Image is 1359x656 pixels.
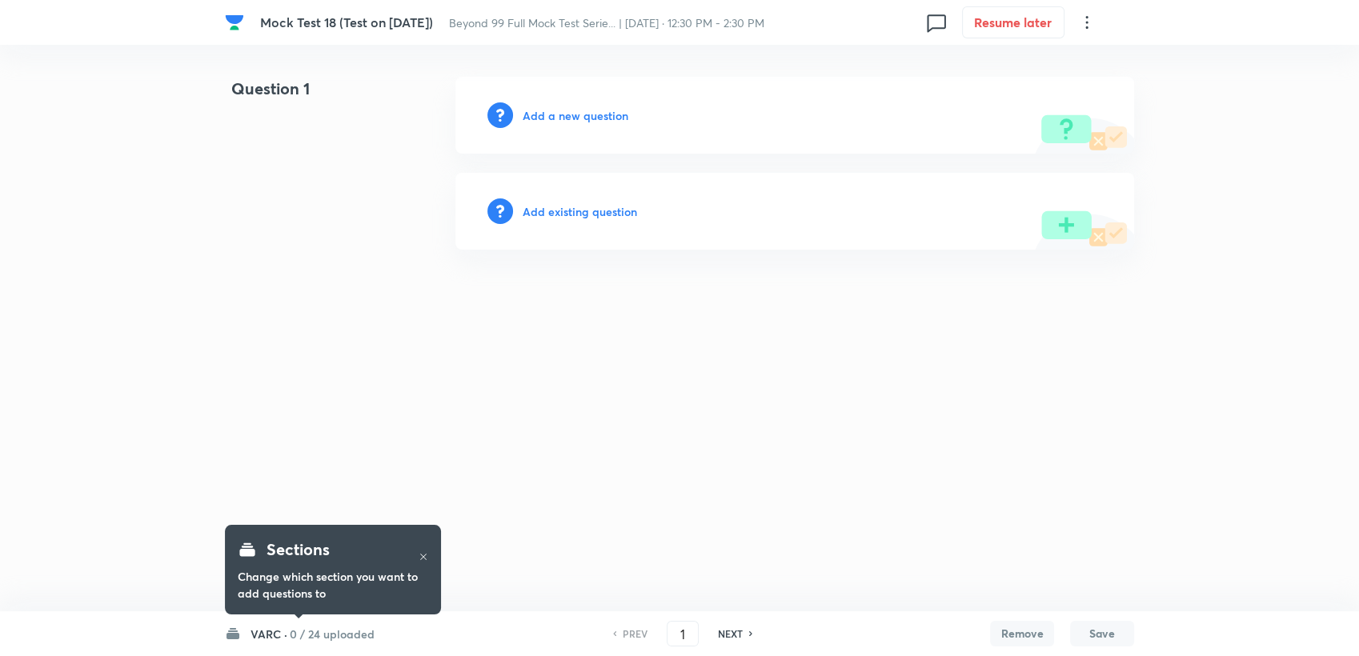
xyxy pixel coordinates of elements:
h4: Sections [267,538,330,562]
h6: Change which section you want to add questions to [238,568,428,602]
h6: 0 / 24 uploaded [290,626,375,642]
h6: PREV [623,626,647,641]
button: Save [1070,621,1134,646]
h6: NEXT [718,626,743,641]
img: Company Logo [225,13,244,32]
h6: VARC · [251,626,287,642]
span: Mock Test 18 (Test on [DATE]) [260,14,433,30]
span: Beyond 99 Full Mock Test Serie... | [DATE] · 12:30 PM - 2:30 PM [449,15,764,30]
button: Remove [990,621,1054,646]
h6: Add existing question [523,203,637,220]
button: Resume later [962,6,1064,38]
h6: Add a new question [523,107,628,124]
h4: Question 1 [225,77,404,114]
a: Company Logo [225,13,247,32]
